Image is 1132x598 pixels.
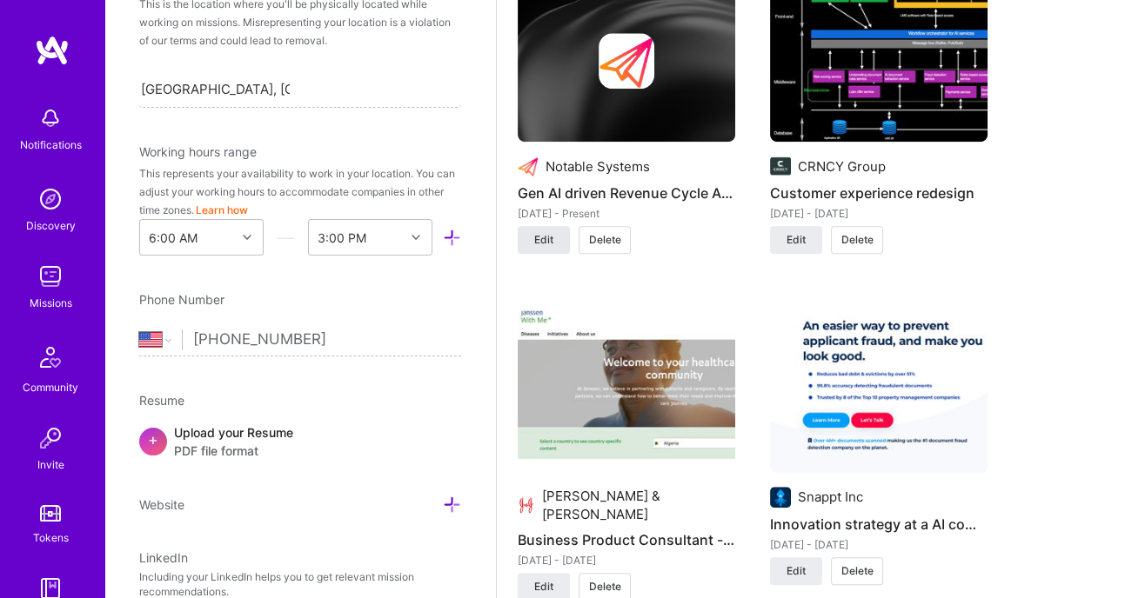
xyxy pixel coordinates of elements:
img: tokens [40,505,61,522]
button: Learn how [196,201,248,219]
span: + [148,430,158,448]
h4: Customer experience redesign [770,182,988,204]
div: CRNCY Group [798,157,886,176]
img: Business Product Consultant - Digital Therapeutics Platform [518,309,735,473]
h4: Innovation strategy at a AI company [770,513,988,535]
img: Company logo [770,156,791,176]
img: Company logo [770,487,791,508]
span: Phone Number [139,292,224,307]
div: Community [23,378,78,396]
img: Company logo [599,33,654,89]
span: Website [139,497,184,512]
div: 3:00 PM [318,229,366,247]
span: Edit [534,579,553,595]
span: Delete [841,232,874,248]
div: [DATE] - Present [518,204,735,223]
div: Snappt Inc [798,488,863,506]
button: Edit [770,557,822,585]
img: Community [30,336,71,378]
div: [DATE] - [DATE] [518,551,735,569]
h4: Business Product Consultant - Digital Therapeutics Platform [518,528,735,551]
button: Edit [770,226,822,254]
button: Delete [831,226,883,254]
img: Company logo [518,156,539,176]
span: Edit [787,563,806,579]
span: Resume [139,393,184,408]
span: PDF file format [174,442,293,460]
span: Delete [841,563,874,579]
span: Edit [787,232,806,248]
span: Edit [534,232,553,248]
div: This represents your availability to work in your location. You can adjust your working hours to ... [139,164,461,219]
i: icon HorizontalInLineDivider [277,229,295,247]
img: discovery [33,182,68,216]
div: [PERSON_NAME] & [PERSON_NAME] [542,487,735,523]
span: Working hours range [139,144,257,159]
span: Delete [589,579,621,595]
img: teamwork [33,259,68,294]
img: bell [33,101,68,136]
h4: Gen AI driven Revenue Cycle Automation [518,182,735,204]
i: icon Chevron [243,233,251,242]
i: icon Chevron [412,233,420,242]
div: Tokens [33,528,69,547]
button: Edit [518,226,570,254]
div: Notifications [20,136,82,154]
input: +1 (000) 000-0000 [193,315,461,365]
div: Notable Systems [546,157,650,176]
div: Discovery [26,216,76,235]
img: Innovation strategy at a AI company [770,309,988,473]
img: Invite [33,421,68,455]
div: 6:00 AM [149,229,198,247]
button: Delete [579,226,631,254]
button: Delete [831,557,883,585]
div: Missions [30,294,72,312]
div: +Upload your ResumePDF file format [139,423,461,460]
div: [DATE] - [DATE] [770,535,988,554]
span: Delete [589,232,621,248]
div: Upload your Resume [174,423,293,460]
img: Company logo [518,495,535,515]
div: [DATE] - [DATE] [770,204,988,223]
span: LinkedIn [139,550,188,565]
img: logo [35,35,70,66]
div: Invite [37,455,64,474]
